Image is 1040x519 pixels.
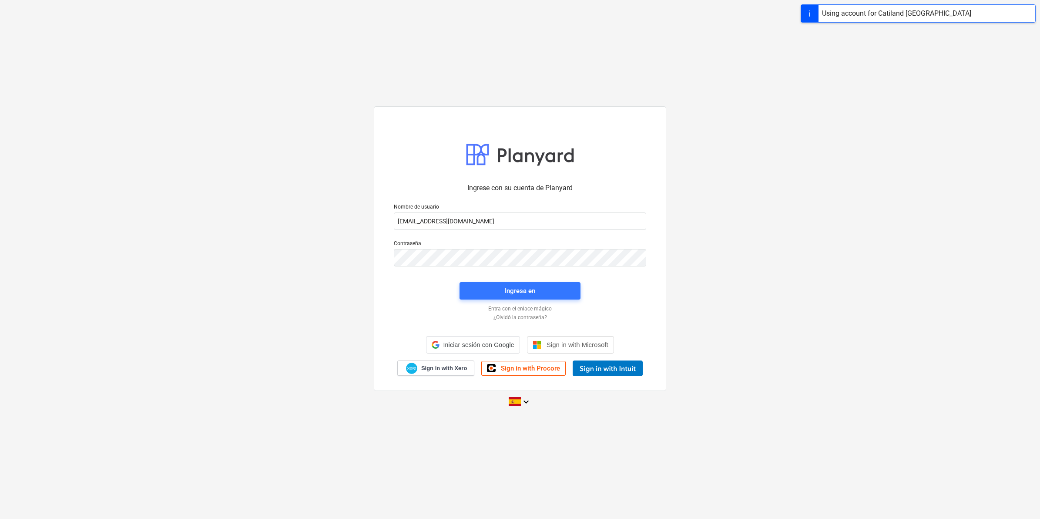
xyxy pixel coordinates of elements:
a: Sign in with Procore [481,361,566,376]
div: Ingresa en [505,285,535,297]
span: Sign in with Microsoft [547,341,608,348]
p: Nombre de usuario [394,204,646,212]
img: Xero logo [406,363,417,374]
span: Sign in with Procore [501,364,560,372]
div: Iniciar sesión con Google [426,336,520,354]
a: Sign in with Xero [397,361,475,376]
span: Sign in with Xero [421,364,467,372]
img: Microsoft logo [533,340,541,349]
span: Iniciar sesión con Google [443,341,514,348]
a: ¿Olvidó la contraseña? [389,314,651,321]
input: Nombre de usuario [394,212,646,230]
a: Entra con el enlace mágico [389,306,651,313]
p: Ingrese con su cuenta de Planyard [394,183,646,193]
i: keyboard_arrow_down [521,397,531,407]
button: Ingresa en [460,282,580,300]
p: Contraseña [394,240,646,249]
div: Using account for Catiland [GEOGRAPHIC_DATA] [822,8,971,19]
